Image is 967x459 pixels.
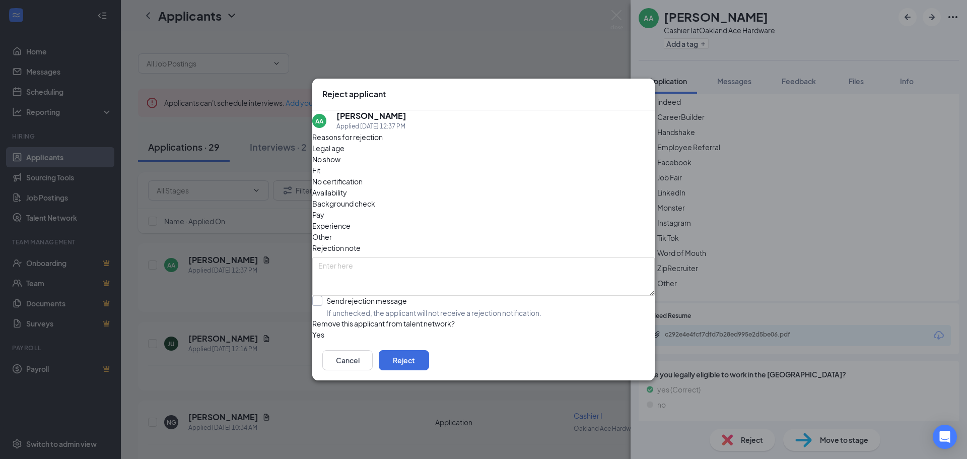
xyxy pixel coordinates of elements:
span: Fit [312,165,320,176]
div: Applied [DATE] 12:37 PM [336,121,406,132]
h5: [PERSON_NAME] [336,110,406,121]
span: Background check [312,198,375,209]
span: Yes [312,329,324,340]
span: No certification [312,176,363,187]
span: No show [312,154,340,165]
button: Reject [379,350,429,370]
div: Open Intercom Messenger [933,425,957,449]
span: Availability [312,187,347,198]
span: Rejection note [312,243,361,252]
span: Pay [312,209,324,220]
button: Cancel [322,350,373,370]
span: Legal age [312,143,344,154]
span: Remove this applicant from talent network? [312,319,455,328]
h3: Reject applicant [322,89,386,100]
span: Experience [312,220,351,231]
div: AA [315,117,323,125]
span: Other [312,231,332,242]
span: Reasons for rejection [312,133,383,142]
